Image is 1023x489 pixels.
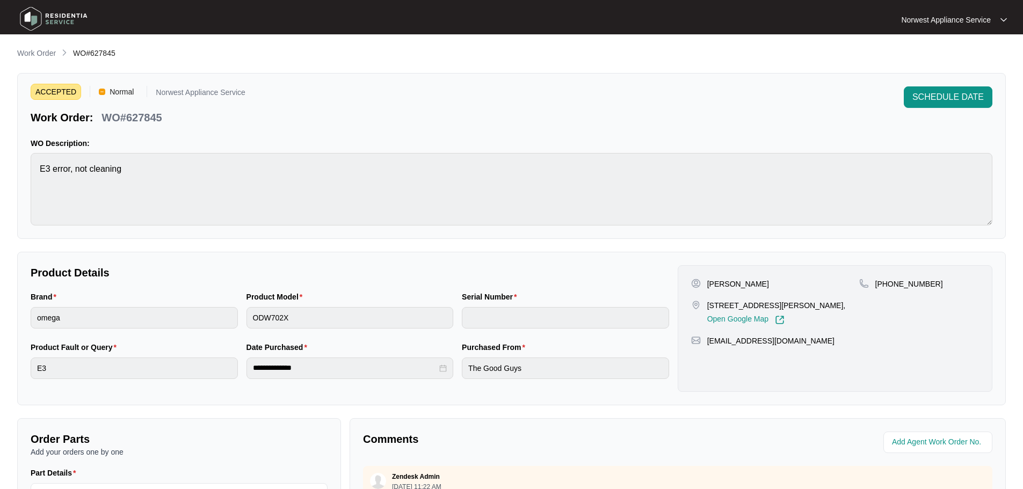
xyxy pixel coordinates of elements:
[60,48,69,57] img: chevron-right
[31,468,81,478] label: Part Details
[691,279,701,288] img: user-pin
[707,335,835,346] p: [EMAIL_ADDRESS][DOMAIN_NAME]
[101,110,162,125] p: WO#627845
[253,362,438,374] input: Date Purchased
[904,86,992,108] button: SCHEDULE DATE
[31,357,238,379] input: Product Fault or Query
[392,472,440,481] p: Zendesk Admin
[462,291,521,302] label: Serial Number
[105,84,138,100] span: Normal
[15,48,58,60] a: Work Order
[691,335,701,345] img: map-pin
[31,307,238,329] input: Brand
[859,279,869,288] img: map-pin
[462,307,669,329] input: Serial Number
[462,342,529,353] label: Purchased From
[246,307,454,329] input: Product Model
[912,91,984,104] span: SCHEDULE DATE
[707,300,846,311] p: [STREET_ADDRESS][PERSON_NAME],
[246,342,311,353] label: Date Purchased
[707,279,769,289] p: [PERSON_NAME]
[892,436,986,449] input: Add Agent Work Order No.
[31,447,328,457] p: Add your orders one by one
[156,89,245,100] p: Norwest Appliance Service
[691,300,701,310] img: map-pin
[31,265,669,280] p: Product Details
[99,89,105,95] img: Vercel Logo
[370,473,386,489] img: user.svg
[31,110,93,125] p: Work Order:
[875,279,943,289] p: [PHONE_NUMBER]
[363,432,670,447] p: Comments
[31,342,121,353] label: Product Fault or Query
[462,357,669,379] input: Purchased From
[901,14,991,25] p: Norwest Appliance Service
[31,138,992,149] p: WO Description:
[707,315,785,325] a: Open Google Map
[31,291,61,302] label: Brand
[16,3,91,35] img: residentia service logo
[246,291,307,302] label: Product Model
[73,49,115,57] span: WO#627845
[31,153,992,225] textarea: E3 error, not cleaning
[17,48,56,59] p: Work Order
[31,84,81,100] span: ACCEPTED
[1000,17,1007,23] img: dropdown arrow
[31,432,328,447] p: Order Parts
[775,315,785,325] img: Link-External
